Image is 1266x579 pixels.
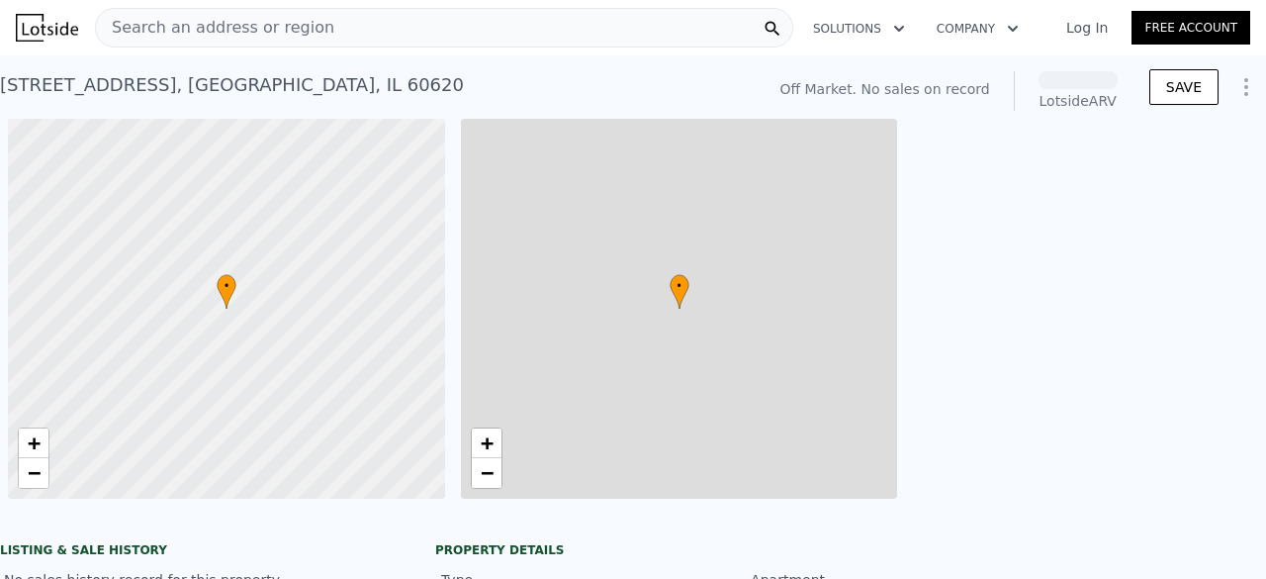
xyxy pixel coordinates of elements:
button: Show Options [1226,67,1266,107]
span: + [480,431,493,455]
span: − [28,460,41,485]
div: Property details [435,542,831,558]
div: Lotside ARV [1039,91,1118,111]
a: Zoom out [19,458,48,488]
a: Log In [1042,18,1131,38]
a: Free Account [1131,11,1250,45]
span: • [670,277,689,295]
a: Zoom in [472,429,501,458]
a: Zoom in [19,429,48,458]
a: Zoom out [472,458,501,488]
button: Solutions [797,11,921,47]
button: SAVE [1149,69,1219,105]
span: + [28,431,41,455]
span: • [217,277,236,295]
div: Off Market. No sales on record [779,79,989,99]
img: Lotside [16,14,78,42]
span: Search an address or region [96,16,334,40]
button: Company [921,11,1035,47]
span: − [480,460,493,485]
div: • [670,274,689,309]
div: • [217,274,236,309]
